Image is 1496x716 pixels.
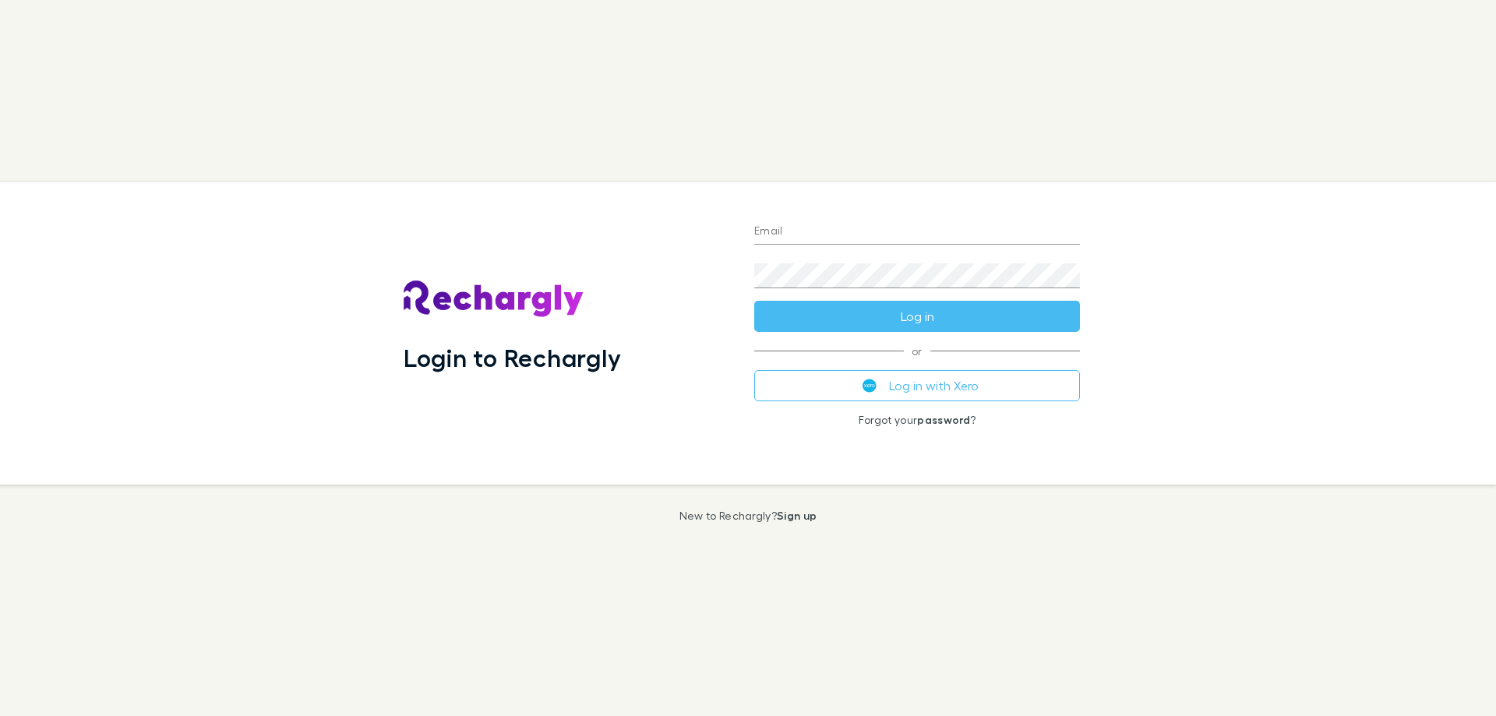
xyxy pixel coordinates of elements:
img: Rechargly's Logo [404,280,584,318]
p: New to Rechargly? [679,510,817,522]
p: Forgot your ? [754,414,1080,426]
h1: Login to Rechargly [404,343,621,372]
button: Log in [754,301,1080,332]
button: Log in with Xero [754,370,1080,401]
img: Xero's logo [863,379,877,393]
a: Sign up [777,509,817,522]
a: password [917,413,970,426]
